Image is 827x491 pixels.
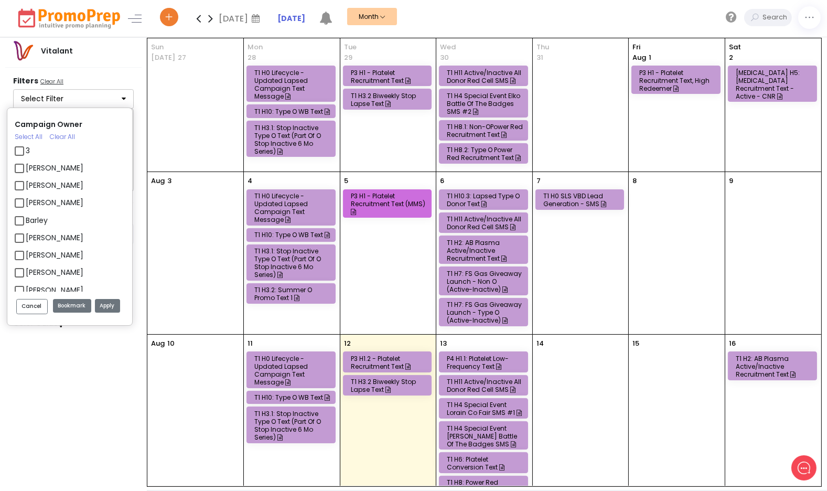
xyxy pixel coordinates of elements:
input: Search [760,9,792,26]
a: [DATE] [277,13,305,24]
div: P3 H1.2 - Platelet Recruitment Text [351,355,427,370]
p: [DATE] [151,52,175,63]
div: T1 H4 Special Event [PERSON_NAME] Battle of the Badges SMS [447,424,523,448]
label: Campaign Owner [15,119,82,130]
p: 1 [632,52,651,63]
p: 3 [167,176,171,186]
div: T1 H10: Type O WB Text [254,231,331,239]
h1: Hello [PERSON_NAME]! [16,51,194,68]
div: T1 H2: AB Plasma Active/Inactive Recruitment Text [736,355,812,378]
span: Tue [344,42,433,52]
div: T1 H3.2 Biweekly Stop Lapse Text [351,378,427,393]
div: T1 H3.1: Stop Inactive Type O Text (Part of O Stop Inactive 6 mo Series) [254,247,331,279]
span: Sat [729,42,818,52]
p: 29 [344,52,352,63]
p: 30 [440,52,449,63]
button: Apply [95,299,120,313]
p: 15 [632,338,639,349]
div: T1 H0 Lifecycle - Updated Lapsed Campaign Text Message [254,192,331,223]
span: Thu [536,42,625,52]
span: Fri [632,42,721,52]
div: T1 H0 Lifecycle - Updated Lapsed Campaign Text Message [254,69,331,100]
label: [PERSON_NAME] [26,197,83,208]
div: T1 H3.1: Stop Inactive Type O Text (Part of O Stop Inactive 6 mo Series) [254,124,331,155]
div: T1 H8.2: Type O Power Red Recruitment Text [447,146,523,162]
div: T1 H3.1: Stop Inactive Type O Text (Part of O Stop Inactive 6 mo Series) [254,410,331,441]
div: T1 H0 SLS VBD Lead Generation - SMS [543,192,620,208]
label: [PERSON_NAME] [26,180,83,191]
div: T1 H10.3: Lapsed Type O Donor Text [447,192,523,208]
p: 4 [248,176,252,186]
span: Sun [151,42,240,52]
div: T1 H7: FS Gas Giveaway Launch - Non O (Active-Inactive) [447,270,523,293]
div: T1 H10: Type O WB Text [254,393,331,401]
p: 11 [248,338,253,349]
p: 28 [248,52,256,63]
p: 13 [440,338,447,349]
a: Select All [15,132,42,141]
div: [DATE] [219,10,263,26]
div: Vitalant [34,46,80,57]
div: [MEDICAL_DATA] H5: [MEDICAL_DATA] Recruitment Text - Active - CNR [736,69,812,100]
div: T1 H3.2 Biweekly Stop Lapse Text [351,92,427,108]
p: 8 [632,176,637,186]
div: T1 H11 Active/Inactive All Donor Red Cell SMS [447,215,523,231]
p: 12 [344,338,351,349]
span: We run on Gist [88,367,133,373]
h2: What can we do to help? [16,70,194,87]
div: T1 H11 Active/Inactive All Donor Red Cell SMS [447,378,523,393]
label: 3 [26,145,30,156]
p: Aug [151,176,165,186]
p: 27 [178,52,186,63]
u: Clear All [40,77,63,86]
strong: Filters [13,76,38,86]
p: 2 [729,52,733,63]
div: P3 H1 - Platelet Recruitment Text [351,69,427,84]
div: T1 H0 Lifecycle - Updated Lapsed Campaign Text Message [254,355,331,386]
button: New conversation [16,105,194,126]
span: New conversation [68,112,126,120]
div: T1 H2: AB Plasma Active/Inactive Recruitment Text [447,239,523,262]
button: Month [347,8,397,25]
label: Barley [26,215,48,226]
p: 9 [729,176,733,186]
p: 6 [440,176,444,186]
div: T1 H3.2: Summer O Promo Text 1 [254,286,331,302]
p: 31 [536,52,543,63]
button: Cancel [16,299,48,314]
div: T1 H4 Special Event Elko Battle of the Badges SMS #2 [447,92,523,115]
iframe: gist-messenger-bubble-iframe [791,455,817,481]
p: Aug [151,338,165,349]
label: [PERSON_NAME] [26,267,83,278]
img: vitalantlogo.png [13,40,34,61]
div: T1 H8.1: Non-OPower Red Recruitment Text [447,123,523,138]
p: 7 [536,176,541,186]
div: T1 H7: FS Gas Giveaway Launch - Type O (Active-Inactive) [447,301,523,324]
p: 14 [536,338,544,349]
label: [PERSON_NAME] [26,250,83,261]
div: P3 H1 - Platelet Recruitment Text, High Redeemer [639,69,716,92]
div: T1 H10: Type O WB Text [254,108,331,115]
p: 10 [167,338,175,349]
div: T1 H4 Special Event Lorain Co Fair SMS #1 [447,401,523,417]
label: [PERSON_NAME] [26,163,83,174]
p: 5 [344,176,348,186]
label: [PERSON_NAME] [26,232,83,243]
label: [PERSON_NAME] [26,285,83,296]
div: P3 H1 - Platelet Recruitment Text (MMS) [351,192,427,216]
p: 16 [729,338,736,349]
div: P4 H1.1: Platelet Low-Frequency Text [447,355,523,370]
a: Color Guide [13,318,64,328]
span: Aug [632,52,646,62]
span: Wed [440,42,529,52]
div: T1 H6: Platelet Conversion Text [447,455,523,471]
div: T1 H11 Active/Inactive All Donor Red Cell SMS [447,69,523,84]
button: Select Filter [13,89,134,109]
span: Mon [248,42,336,52]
